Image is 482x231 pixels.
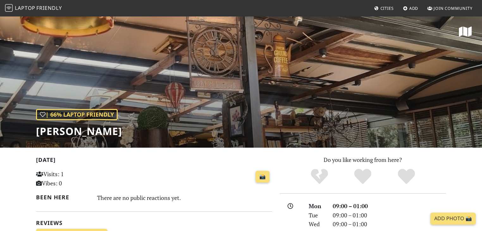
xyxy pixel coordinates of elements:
[385,168,428,185] div: Definitely!
[36,220,272,226] h2: Reviews
[36,4,62,11] span: Friendly
[15,4,35,11] span: Laptop
[36,194,90,201] h2: Been here
[97,193,272,203] div: There are no public reactions yet.
[380,5,394,11] span: Cities
[36,125,122,137] h1: [PERSON_NAME]
[430,213,476,225] a: Add Photo 📸
[425,3,475,14] a: Join Community
[256,171,269,183] a: 📸
[329,211,450,220] div: 09:00 – 01:00
[341,168,385,185] div: Yes
[5,3,62,14] a: LaptopFriendly LaptopFriendly
[409,5,418,11] span: Add
[305,202,329,211] div: Mon
[434,5,473,11] span: Join Community
[400,3,421,14] a: Add
[36,157,272,166] h2: [DATE]
[298,168,341,185] div: No
[329,220,450,229] div: 09:00 – 01:00
[5,4,13,12] img: LaptopFriendly
[305,211,329,220] div: Tue
[305,220,329,229] div: Wed
[329,202,450,211] div: 09:00 – 01:00
[36,109,118,120] div: | 66% Laptop Friendly
[280,155,446,164] p: Do you like working from here?
[372,3,396,14] a: Cities
[36,170,110,188] p: Visits: 1 Vibes: 0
